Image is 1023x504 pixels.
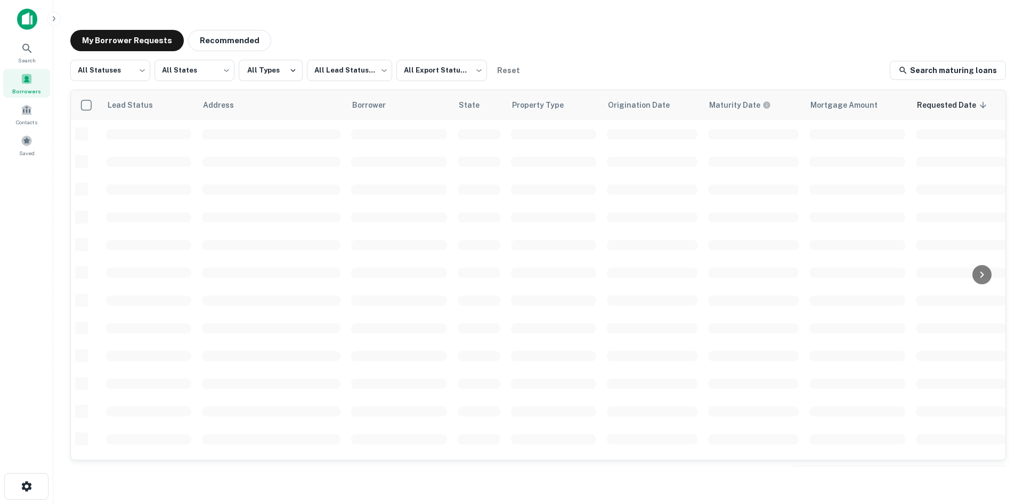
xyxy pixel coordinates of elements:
div: All Lead Statuses [307,57,392,84]
th: Mortgage Amount [804,90,911,120]
div: Maturity dates displayed may be estimated. Please contact the lender for the most accurate maturi... [709,99,771,111]
th: Borrower [346,90,452,120]
th: Origination Date [602,90,703,120]
button: Reset [491,60,525,81]
span: Saved [19,149,35,157]
span: Lead Status [107,99,167,111]
iframe: Chat Widget [970,419,1023,470]
th: Requested Date [911,90,1012,120]
button: Recommended [188,30,271,51]
span: Requested Date [917,99,990,111]
div: All States [155,57,234,84]
div: All Export Statuses [396,57,487,84]
h6: Maturity Date [709,99,760,111]
th: Maturity dates displayed may be estimated. Please contact the lender for the most accurate maturi... [703,90,804,120]
span: Search [18,56,36,65]
a: Search maturing loans [890,61,1006,80]
span: Borrower [352,99,400,111]
div: All Statuses [70,57,150,84]
span: Origination Date [608,99,684,111]
span: Mortgage Amount [810,99,891,111]
a: Borrowers [3,69,50,98]
button: All Types [239,60,303,81]
span: Property Type [512,99,578,111]
a: Contacts [3,100,50,129]
button: My Borrower Requests [70,30,184,51]
img: capitalize-icon.png [17,9,37,30]
span: Address [203,99,248,111]
th: State [452,90,506,120]
span: Maturity dates displayed may be estimated. Please contact the lender for the most accurate maturi... [709,99,785,111]
a: Search [3,38,50,67]
span: State [459,99,493,111]
span: Contacts [16,118,37,126]
th: Property Type [506,90,602,120]
th: Lead Status [101,90,197,120]
th: Address [197,90,346,120]
a: Saved [3,131,50,159]
span: Borrowers [12,87,41,95]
